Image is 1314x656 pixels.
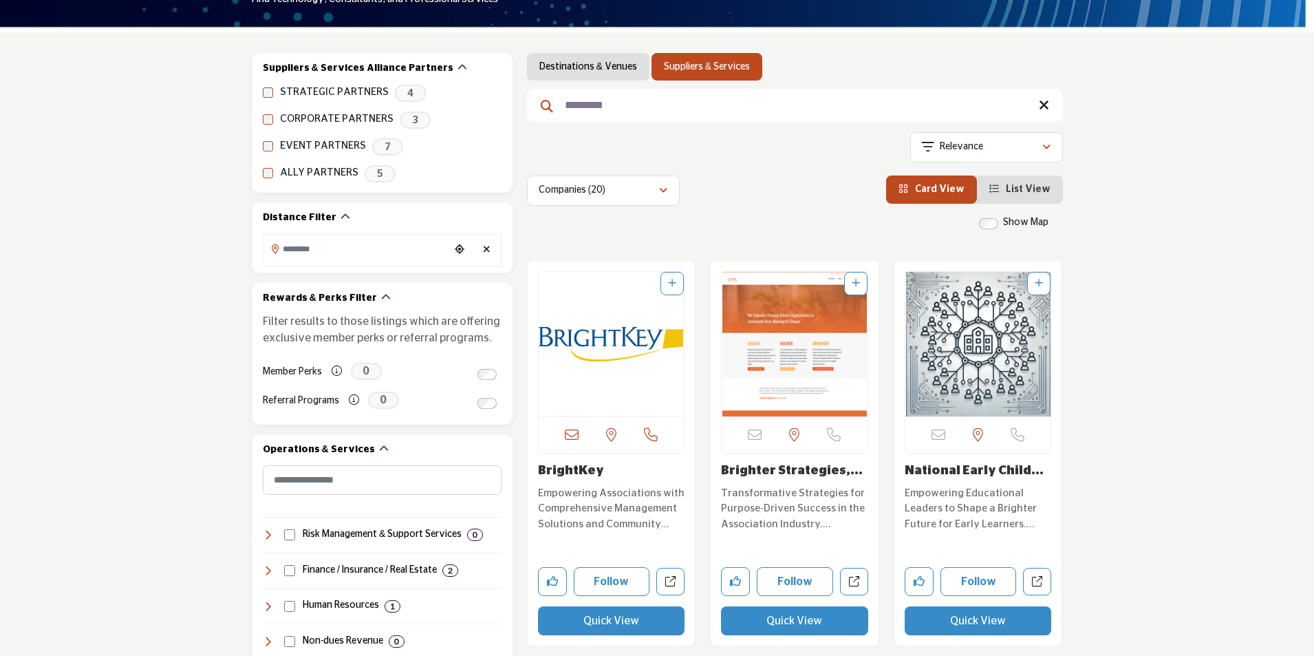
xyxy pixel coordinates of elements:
[385,600,400,613] div: 1 Results For Human Resources
[989,184,1051,194] a: View List
[351,363,382,380] span: 0
[905,464,1052,479] h3: National Early Childhood Leadership Center
[538,465,604,477] a: BrightKey
[940,140,983,154] p: Relevance
[280,85,389,100] label: STRATEGIC PARTNERS
[898,184,965,194] a: View Card
[390,602,395,611] b: 1
[449,235,470,265] div: Choose your current location
[538,567,567,596] button: Like company
[303,528,462,542] h4: Risk Management & Support Services: Services for cancellation insurance and transportation soluti...
[721,465,863,477] a: Brighter Strategies,...
[284,601,295,612] input: Select Human Resources checkbox
[977,176,1063,204] li: List View
[395,85,426,102] span: 4
[467,529,483,541] div: 0 Results For Risk Management & Support Services
[539,184,605,198] p: Companies (20)
[886,176,977,204] li: Card View
[263,389,339,413] label: Referral Programs
[905,272,1051,416] a: Open Listing in new tab
[263,168,273,178] input: ALLY PARTNERS checkbox
[368,392,399,409] span: 0
[905,486,1052,533] p: Empowering Educational Leaders to Shape a Brighter Future for Early Learners. Dedicated to foster...
[721,483,868,533] a: Transformative Strategies for Purpose-Driven Success in the Association Industry. Dedicated to em...
[263,114,273,125] input: CORPORATE PARTNERS checkbox
[284,636,295,647] input: Select Non-dues Revenue checkbox
[538,464,685,479] h3: BrightKey
[263,443,375,457] h2: Operations & Services
[473,530,477,540] b: 0
[910,132,1063,162] button: Relevance
[905,483,1052,533] a: Empowering Educational Leaders to Shape a Brighter Future for Early Learners. Dedicated to foster...
[539,272,685,416] a: Open Listing in new tab
[539,60,637,74] a: Destinations & Venues
[905,465,1044,477] a: National Early Child...
[442,564,458,577] div: 2 Results For Finance / Insurance / Real Estate
[263,211,336,225] h2: Distance Filter
[721,464,868,479] h3: Brighter Strategies, LLC
[280,112,394,127] label: CORPORATE PARTNERS
[722,272,868,416] img: Brighter Strategies, LLC
[905,606,1052,635] button: Quick View
[574,567,650,596] button: Follow
[1003,215,1048,230] label: Show Map
[303,599,379,613] h4: Human Resources: Services and solutions for employee management, benefits, recruiting, compliance...
[527,176,680,206] button: Companies (20)
[538,483,685,533] a: Empowering Associations with Comprehensive Management Solutions and Community Impact. Serving the...
[1023,568,1051,596] a: Open national-early-childhood-leadership-center in new tab
[721,567,750,596] button: Like company
[527,89,1063,122] input: Search Keyword
[389,635,405,648] div: 0 Results For Non-dues Revenue
[263,465,502,495] input: Search Category
[721,606,868,635] button: Quick View
[1006,184,1051,194] span: List View
[263,235,449,262] input: Search Location
[852,279,860,288] a: Add To List
[372,138,403,156] span: 7
[757,567,833,596] button: Follow
[263,87,273,98] input: STRATEGIC PARTNERS checkbox
[477,398,497,409] input: Switch to Referral Programs
[365,165,396,182] span: 5
[940,567,1017,596] button: Follow
[263,62,453,76] h2: Suppliers & Services Alliance Partners
[448,566,453,575] b: 2
[280,165,358,181] label: ALLY PARTNERS
[477,235,497,265] div: Clear search location
[477,369,497,380] input: Switch to Member Perks
[668,279,676,288] a: Add To List
[722,272,868,416] a: Open Listing in new tab
[840,568,868,596] a: Open brighter-strategies-llc in new tab
[303,564,437,578] h4: Finance / Insurance / Real Estate: Financial management, accounting, insurance, banking, payroll,...
[303,635,383,648] h4: Non-dues Revenue: Programs like affinity partnerships, sponsorships, and other revenue-generating...
[263,360,322,384] label: Member Perks
[664,60,750,74] a: Suppliers & Services
[1035,279,1043,288] a: Add To List
[539,272,685,416] img: BrightKey
[538,486,685,533] p: Empowering Associations with Comprehensive Management Solutions and Community Impact. Serving the...
[284,565,295,576] input: Select Finance / Insurance / Real Estate checkbox
[915,184,965,194] span: Card View
[905,567,934,596] button: Like company
[263,292,377,306] h2: Rewards & Perks Filter
[400,112,431,129] span: 3
[721,486,868,533] p: Transformative Strategies for Purpose-Driven Success in the Association Industry. Dedicated to em...
[263,313,502,346] p: Filter results to those listings which are offering exclusive member perks or referral programs.
[263,141,273,151] input: EVENT PARTNERS checkbox
[394,637,399,646] b: 0
[284,529,295,540] input: Select Risk Management & Support Services checkbox
[538,606,685,635] button: Quick View
[280,138,366,154] label: EVENT PARTNERS
[905,272,1051,416] img: National Early Childhood Leadership Center
[656,568,685,596] a: Open brightkey in new tab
